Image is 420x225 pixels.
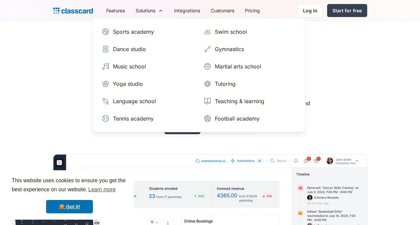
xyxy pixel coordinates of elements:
div: Language school [113,97,156,105]
a: Pricing [240,3,265,18]
a: Tutoring [201,77,299,90]
div: Solutions [136,7,155,14]
div: Yoga studio [113,80,143,88]
a: Log in [297,4,323,17]
a: Martial arts school [201,60,299,73]
div: Swim school [215,28,247,36]
a: Start for free [327,4,367,17]
a: learn more about cookies [87,185,117,195]
div: Log in [303,7,317,14]
div: Music school [113,62,146,70]
a: Yoga studio [99,77,197,90]
a: Music school [99,60,197,73]
a: Swim school [201,25,299,38]
div: Solutions [130,3,169,18]
a: Language school [99,94,197,108]
div: cookieconsent [5,170,134,220]
a: Integrations [169,3,205,18]
a: dismiss cookie message [46,200,93,213]
div: Teaching & learning [215,97,264,105]
div: Tutoring [215,80,236,88]
span: This website uses cookies to ensure you get the best experience on our website. [12,177,127,195]
a: Sports academy [99,25,197,38]
a: Tennis academy [99,112,197,125]
div: Football academy [215,115,260,123]
a: Gymnastics [201,42,299,56]
a: Dance studio [99,42,197,56]
div: Tennis academy [113,115,154,123]
a: Features [101,3,130,18]
a: Teaching & learning [201,94,299,108]
div: Martial arts school [215,62,261,70]
div: Sports academy [113,28,154,36]
div: Dance studio [113,45,146,53]
a: Logo [53,6,93,15]
div: Start for free [332,7,362,14]
nav: Solutions [92,18,306,132]
a: Football academy [201,112,299,125]
a: Customers [205,3,240,18]
div: Gymnastics [215,45,244,53]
